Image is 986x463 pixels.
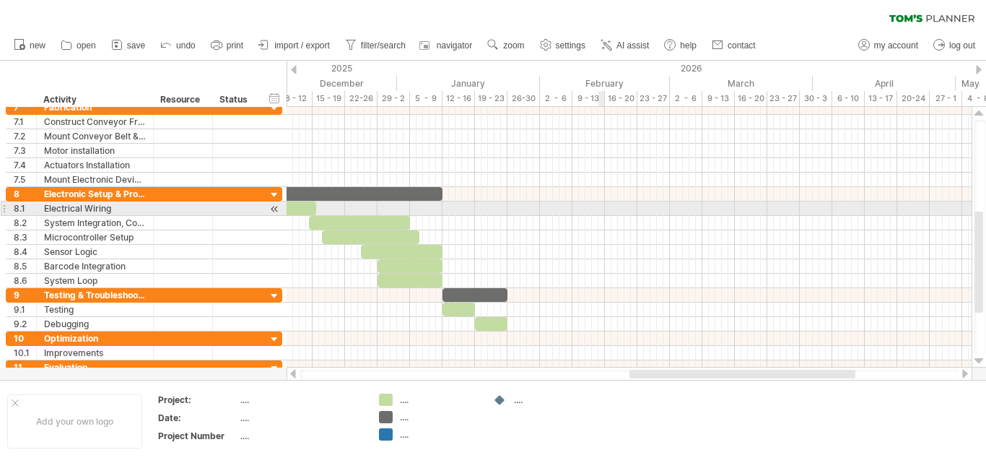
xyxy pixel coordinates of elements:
span: settings [556,40,585,51]
span: zoom [503,40,524,51]
div: 8.1 [14,202,36,215]
div: Microcontroller Setup [44,230,146,244]
span: log out [949,40,975,51]
a: navigator [417,36,476,55]
div: 7 [14,100,36,114]
div: Electronic Setup & Programming [44,187,146,201]
div: January 2026 [397,76,540,91]
div: 7.3 [14,144,36,157]
div: 7.2 [14,129,36,143]
a: print [207,36,248,55]
div: Improvements [44,346,146,360]
a: zoom [484,36,528,55]
div: 8.6 [14,274,36,287]
div: 7.1 [14,115,36,129]
a: my account [855,36,922,55]
div: Barcode Integration [44,259,146,273]
div: 27 - 1 [930,91,962,106]
div: System Integration, Coding & Command Setup [44,216,146,230]
div: 9.2 [14,317,36,331]
div: Testing [44,303,146,316]
div: 7.4 [14,158,36,172]
div: 23 - 27 [637,91,670,106]
div: 9 - 13 [572,91,605,106]
div: 8.3 [14,230,36,244]
div: Testing & Troubleshooting [44,288,146,302]
span: my account [874,40,918,51]
div: 9 - 13 [702,91,735,106]
div: 8.5 [14,259,36,273]
span: new [30,40,45,51]
div: 19 - 23 [475,91,507,106]
div: 10.1 [14,346,36,360]
div: Sensor Logic [44,245,146,259]
span: filter/search [361,40,406,51]
div: 8.4 [14,245,36,259]
div: Resource [160,92,204,107]
div: 20-24 [897,91,930,106]
a: log out [930,36,980,55]
div: Evaluation [44,360,146,374]
div: 9.1 [14,303,36,316]
a: import / export [255,36,334,55]
span: open [77,40,96,51]
span: save [127,40,145,51]
div: Project: [158,394,237,406]
a: AI assist [597,36,653,55]
div: Construct Conveyor Frame [44,115,146,129]
div: 6 - 10 [832,91,865,106]
div: Optimization [44,332,146,345]
div: System Loop [44,274,146,287]
a: save [108,36,149,55]
span: print [227,40,243,51]
a: help [660,36,701,55]
div: 9 [14,288,36,302]
div: .... [400,394,479,406]
div: 29 - 2 [378,91,410,106]
div: Fabrication [44,100,146,114]
div: 7.5 [14,173,36,186]
div: 2 - 6 [540,91,572,106]
div: 13 - 17 [865,91,897,106]
div: Activity [43,92,145,107]
div: 15 - 19 [313,91,345,106]
div: Debugging [44,317,146,331]
div: 2 - 6 [670,91,702,106]
div: February 2026 [540,76,670,91]
div: Actuators Installation [44,158,146,172]
div: 8 - 12 [280,91,313,106]
div: Date: [158,412,237,424]
span: import / export [274,40,330,51]
div: Status [219,92,251,107]
div: 11 [14,360,36,374]
a: settings [536,36,590,55]
div: Mount Conveyor Belt & Roller [44,129,146,143]
div: .... [514,394,593,406]
div: .... [240,430,362,442]
span: undo [176,40,196,51]
a: filter/search [341,36,410,55]
div: scroll to activity [268,202,282,217]
div: 5 - 9 [410,91,442,106]
div: 16 - 20 [735,91,767,106]
div: 22-26 [345,91,378,106]
div: December 2025 [248,76,397,91]
div: 30 - 3 [800,91,832,106]
a: open [57,36,100,55]
a: contact [708,36,760,55]
div: Add your own logo [7,394,142,449]
a: undo [157,36,200,55]
div: 23 - 27 [767,91,800,106]
span: AI assist [616,40,649,51]
div: .... [400,428,479,441]
div: 26-30 [507,91,540,106]
div: 8.2 [14,216,36,230]
div: Mount Electronic Devices [44,173,146,186]
span: contact [728,40,756,51]
div: Motor installation [44,144,146,157]
div: 12 - 16 [442,91,475,106]
div: Project Number [158,430,237,442]
span: navigator [437,40,472,51]
div: April 2026 [813,76,956,91]
div: 16 - 20 [605,91,637,106]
